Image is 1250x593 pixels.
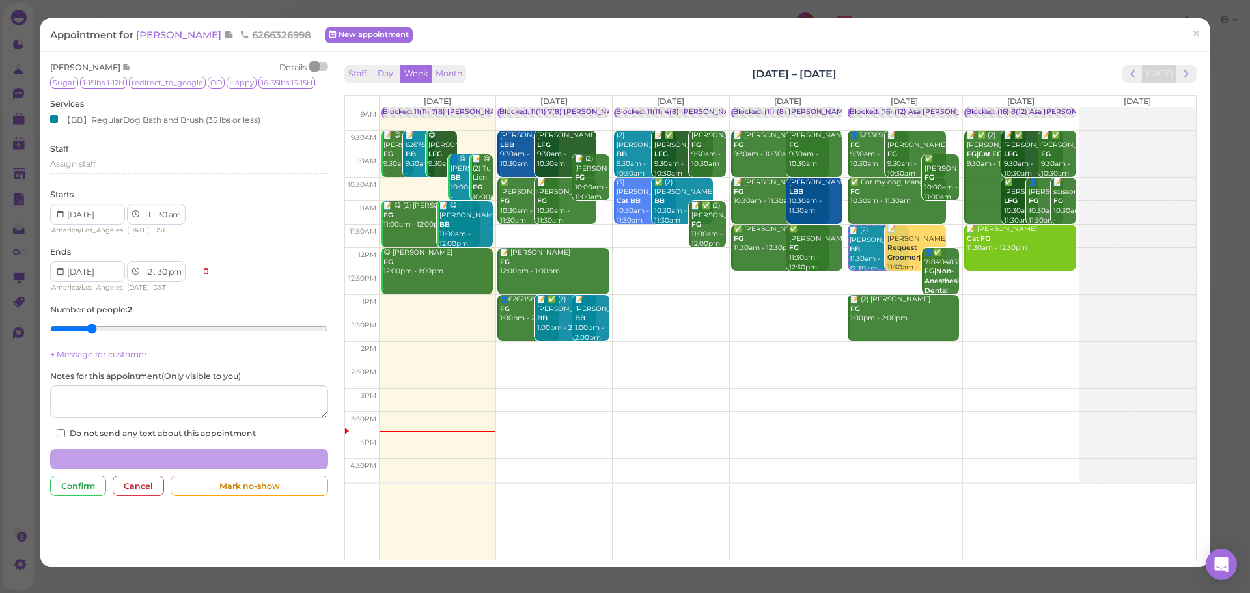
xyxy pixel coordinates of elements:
span: [DATE] [774,96,801,106]
b: LFG [654,150,668,158]
b: FG [1053,197,1063,205]
div: Blocked: 11(11) 7(8) [PERSON_NAME] • Appointment [383,107,561,117]
h2: [DATE] – [DATE] [752,66,837,81]
div: 📝 ✅ [PERSON_NAME] 9:30am - 10:30am [654,131,714,178]
b: LBB [500,141,514,149]
b: FG [383,150,393,158]
div: [PERSON_NAME] 9:30am - 10:30am [788,131,842,169]
div: 📝 [PERSON_NAME] 10:30am - 11:30am [733,178,830,206]
div: Open Intercom Messenger [1206,549,1237,580]
span: 4pm [360,438,376,447]
label: Starts [50,189,74,200]
div: ✅ [PERSON_NAME] 11:30am - 12:30pm [733,225,830,253]
b: FG [1041,150,1051,158]
b: LFG [1004,150,1018,158]
div: 📝 6267567152 9:30am - 10:30am [405,131,435,188]
div: [PERSON_NAME] 10:30am - 11:30am [788,178,842,216]
div: 📝 (2) [PERSON_NAME] 1:00pm - 2:00pm [850,295,960,324]
b: FG [789,243,799,252]
button: prev [1122,65,1143,83]
span: 1:30pm [352,321,376,329]
button: Day [370,65,401,83]
label: Do not send any text about this appointment [57,428,256,439]
input: Do not send any text about this appointment [57,429,65,437]
b: Cat BB [617,197,641,205]
label: Staff [50,143,68,155]
b: FG|Cat FG [967,150,1002,158]
div: 📝 [PERSON_NAME] 12:00pm - 1:00pm [499,248,609,277]
span: 2:30pm [351,368,376,376]
div: 📝 (2) [PERSON_NAME] 10:00am - 11:00am [574,154,609,202]
div: Blocked: 11(11) 7(8) [PERSON_NAME] • Appointment [499,107,678,117]
div: 👤6262158122 1:00pm - 2:00pm [499,295,559,324]
div: 📝 [PERSON_NAME] 9:30am - 10:30am [733,131,830,159]
span: 12:30pm [348,274,376,283]
div: 📝 ✅ [PERSON_NAME] 9:30am - 10:30am [1040,131,1076,178]
div: Blocked: 11(11) 4(8) [PERSON_NAME] • Appointment [616,107,795,117]
b: LFG [428,150,442,158]
b: FG [383,258,393,266]
button: Month [432,65,466,83]
div: (3) [PERSON_NAME] 10:30am - 11:30am [616,178,676,225]
span: 2pm [361,344,376,353]
div: 【BB】RegularDog Bath and Brush (35 lbs or less) [50,113,260,126]
div: Blocked: (11) (8) [PERSON_NAME] • Appointment [733,107,902,117]
button: next [1176,65,1197,83]
span: DST [153,283,166,292]
b: Request Groomer|FG [887,243,930,262]
span: DST [153,226,166,234]
span: 1-15lbs 1-12H [80,77,127,89]
div: 📝 [PERSON_NAME] 10:30am - 11:30am [536,178,596,225]
b: FG [887,150,897,158]
span: 11am [359,204,376,212]
div: ✅ [PERSON_NAME] 10:30am - 11:30am [499,178,559,225]
span: 1pm [362,297,376,306]
div: ✅ [PERSON_NAME] 11:30am - 12:30pm [788,225,842,272]
span: [PERSON_NAME] [50,62,122,72]
div: 📝 ✅ (2) [PERSON_NAME] 1:00pm - 2:00pm [536,295,596,333]
b: FG [850,305,860,313]
span: 12pm [358,251,376,259]
span: OO [208,77,225,89]
span: [DATE] [127,283,149,292]
span: 11:30am [350,227,376,236]
b: FG|Non-Anesthesia Dental Cleaning [924,267,963,304]
label: Notes for this appointment ( Only visible to you ) [50,370,241,382]
b: Cat FG [967,234,990,243]
b: FG [850,187,860,196]
b: FG [924,173,934,182]
b: 2 [128,305,132,314]
div: [PERSON_NAME] 9:30am - 10:30am [536,131,596,169]
div: ✅ [PERSON_NAME] 10:00am - 11:00am [924,154,959,202]
div: Blocked: (16) (12) Asa [PERSON_NAME] [PERSON_NAME] • Appointment [850,107,1100,117]
div: ✅ (2) [PERSON_NAME] 10:30am - 11:30am [654,178,714,225]
span: America/Los_Angeles [51,283,123,292]
span: redirect_to_google [129,77,206,89]
b: BB [850,245,860,253]
b: BB [451,173,461,182]
span: [DATE] [424,96,451,106]
div: 📝 😋 (2) [PERSON_NAME] 11:00am - 12:00pm [383,201,480,230]
div: Blocked: (16) 8(12) Asa [PERSON_NAME] [PERSON_NAME] • Appointment [966,107,1221,117]
div: 📝 😋 [PERSON_NAME] 11:00am - 12:00pm [439,201,493,249]
span: 10:30am [348,180,376,189]
span: Note [122,62,131,72]
button: [DATE] [1142,65,1177,83]
div: 📝 scissor 10:30am - 11:30am [1053,178,1076,235]
span: Assign staff [50,159,96,169]
div: | | [50,282,195,294]
b: BB [575,314,585,322]
button: Staff [344,65,370,83]
b: FG [734,141,743,149]
b: BB [406,150,416,158]
b: FG [473,183,482,191]
label: Services [50,98,84,110]
b: FG [789,141,799,149]
div: 📝 (2) [PERSON_NAME] 11:30am - 12:30pm [849,226,908,273]
span: [DATE] [540,96,568,106]
div: 📝 ✅ [PERSON_NAME] 9:30am - 10:30am [1003,131,1063,178]
span: [DATE] [1124,96,1151,106]
b: FG [691,141,701,149]
a: New appointment [325,27,413,43]
div: 📝 [PERSON_NAME] 11:30am - 12:30pm [966,225,1076,253]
